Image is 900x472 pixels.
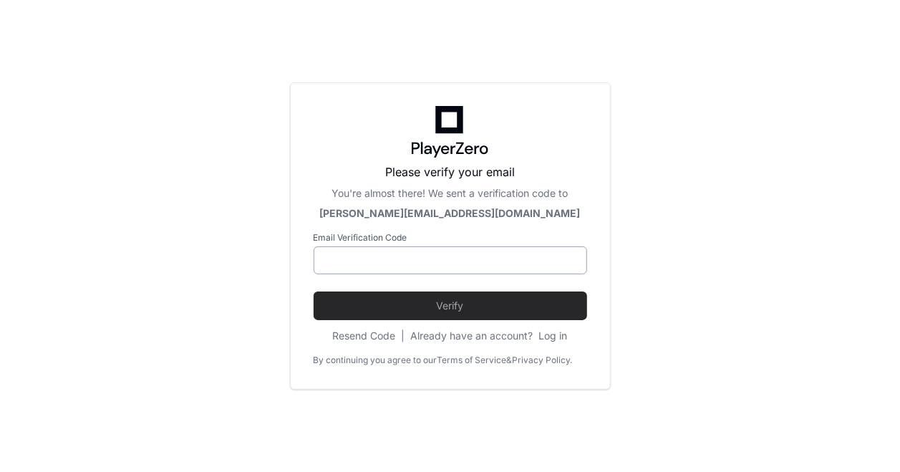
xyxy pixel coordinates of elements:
button: Verify [314,292,587,320]
label: Email Verification Code [314,232,587,244]
div: By continuing you agree to our [314,355,437,366]
button: Resend Code [333,329,396,343]
button: Log in [539,329,568,343]
span: Verify [314,299,587,313]
span: | [402,329,405,343]
div: [PERSON_NAME][EMAIL_ADDRESS][DOMAIN_NAME] [314,206,587,221]
div: & [507,355,513,366]
a: Privacy Policy. [513,355,573,366]
a: Terms of Service [437,355,507,366]
div: You're almost there! We sent a verification code to [314,186,587,201]
div: Already have an account? [411,329,568,343]
p: Please verify your email [314,163,587,180]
